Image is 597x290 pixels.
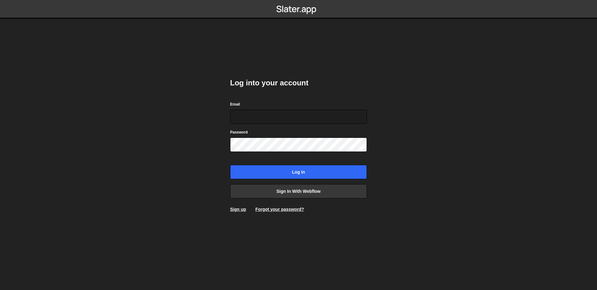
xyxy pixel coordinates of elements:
[230,207,246,212] a: Sign up
[230,101,240,107] label: Email
[230,78,367,88] h2: Log into your account
[230,184,367,198] a: Sign in with Webflow
[255,207,304,212] a: Forgot your password?
[230,129,248,135] label: Password
[230,165,367,179] input: Log in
